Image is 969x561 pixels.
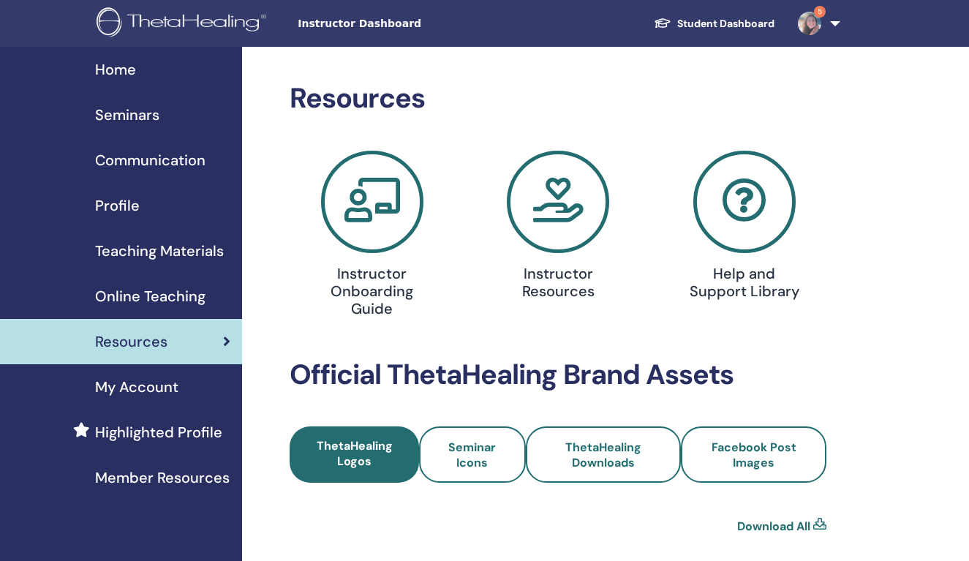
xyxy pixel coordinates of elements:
a: Instructor Resources [474,151,643,306]
span: Profile [95,195,140,217]
span: Seminars [95,104,159,126]
span: Home [95,59,136,80]
span: Communication [95,149,206,171]
a: Instructor Onboarding Guide [287,151,456,323]
img: default.jpg [798,12,821,35]
span: Highlighted Profile [95,421,222,443]
h4: Help and Support Library [685,265,803,300]
span: Teaching Materials [95,240,224,262]
span: My Account [95,376,178,398]
span: ThetaHealing Logos [317,438,393,469]
h4: Instructor Resources [499,265,617,300]
span: Instructor Dashboard [298,16,517,31]
span: ThetaHealing Downloads [565,440,641,470]
span: Resources [95,331,167,353]
a: Facebook Post Images [681,426,826,483]
span: 5 [814,6,826,18]
a: Seminar Icons [419,426,526,483]
span: Member Resources [95,467,230,489]
span: Seminar Icons [448,440,496,470]
span: Facebook Post Images [712,440,796,470]
h4: Instructor Onboarding Guide [313,265,431,317]
h2: Resources [290,82,826,116]
h2: Official ThetaHealing Brand Assets [290,358,826,392]
img: graduation-cap-white.svg [654,17,671,29]
a: Download All [737,518,810,535]
a: Help and Support Library [660,151,829,306]
a: ThetaHealing Logos [290,426,419,483]
img: logo.png [97,7,271,40]
span: Online Teaching [95,285,206,307]
a: ThetaHealing Downloads [526,426,682,483]
a: Student Dashboard [642,10,786,37]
